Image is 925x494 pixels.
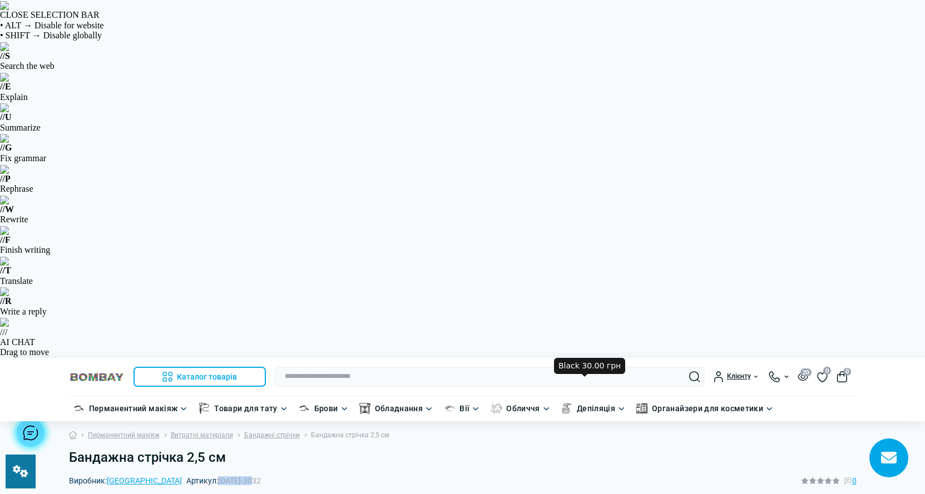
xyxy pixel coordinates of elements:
[837,371,848,382] button: 0
[459,402,469,415] a: Вії
[107,476,182,485] a: [GEOGRAPHIC_DATA]
[817,370,828,382] a: 0
[444,403,455,414] img: Вії
[843,368,851,376] span: 0
[506,402,540,415] a: Обличчя
[577,402,615,415] a: Депіляція
[314,402,338,415] a: Брови
[88,430,160,441] a: Перманентний макіяж
[186,477,261,485] span: Артикул:
[244,430,300,441] a: Бандажні стрічки
[69,421,857,450] nav: breadcrumb
[636,403,647,414] img: Органайзери для косметики
[73,403,85,414] img: Перманентний макіяж
[133,367,266,387] button: Каталог товарів
[823,367,831,375] span: 0
[375,402,423,415] a: Обладнання
[218,476,261,485] span: [DATE]-3032
[554,358,625,374] div: Black 30.00 грн
[69,450,857,466] h1: Бандажна стрічка 2,5 см
[171,430,233,441] a: Витратні матеріали
[199,403,210,414] img: Товари для тату
[299,403,310,414] img: Брови
[561,403,572,414] img: Депіляція
[69,477,182,485] span: Виробник:
[652,402,763,415] a: Органайзери для косметики
[689,371,700,382] button: Search
[300,430,389,441] li: Бандажна стрічка 2,5 см
[69,372,125,382] img: BOMBAY
[852,475,857,487] span: 0
[359,403,370,414] img: Обладнання
[798,372,808,381] button: 20
[214,402,277,415] a: Товари для тату
[491,403,502,414] img: Обличчя
[89,402,178,415] a: Перманентний макіяж
[800,368,812,376] span: 20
